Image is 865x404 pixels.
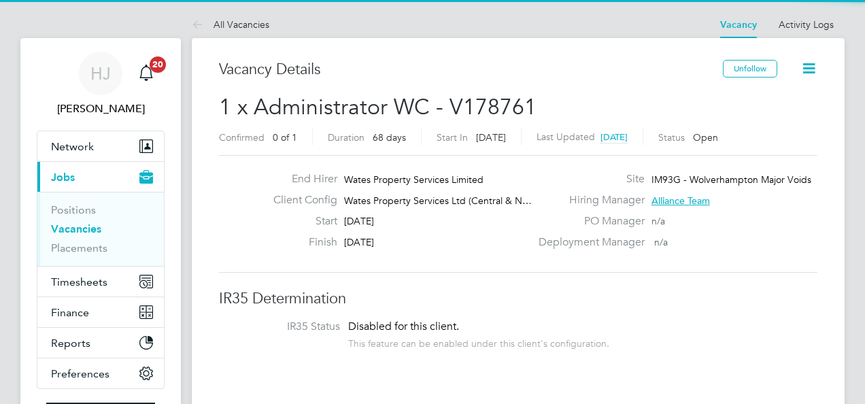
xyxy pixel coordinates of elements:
[328,131,364,144] label: Duration
[51,203,96,216] a: Positions
[219,94,537,120] span: 1 x Administrator WC - V178761
[51,222,101,235] a: Vacancies
[530,193,645,207] label: Hiring Manager
[344,195,532,207] span: Wates Property Services Ltd (Central & N…
[51,171,75,184] span: Jobs
[530,235,645,250] label: Deployment Manager
[192,18,269,31] a: All Vacancies
[133,52,160,95] a: 20
[51,306,89,319] span: Finance
[51,337,90,350] span: Reports
[530,214,645,229] label: PO Manager
[723,60,777,78] button: Unfollow
[51,140,94,153] span: Network
[720,19,757,31] a: Vacancy
[476,131,506,144] span: [DATE]
[219,60,723,80] h3: Vacancy Details
[262,193,337,207] label: Client Config
[348,334,609,350] div: This feature can be enabled under this client's configuration.
[537,131,595,143] label: Last Updated
[51,275,107,288] span: Timesheets
[344,215,374,227] span: [DATE]
[693,131,718,144] span: Open
[51,241,107,254] a: Placements
[37,162,164,192] button: Jobs
[530,172,645,186] label: Site
[37,358,164,388] button: Preferences
[219,131,265,144] label: Confirmed
[233,320,340,334] label: IR35 Status
[37,267,164,297] button: Timesheets
[37,101,165,117] span: Holly Jones
[651,195,710,207] span: Alliance Team
[262,172,337,186] label: End Hirer
[262,214,337,229] label: Start
[90,65,111,82] span: HJ
[658,131,685,144] label: Status
[651,173,811,186] span: IM93G - Wolverhampton Major Voids
[344,173,484,186] span: Wates Property Services Limited
[262,235,337,250] label: Finish
[651,215,665,227] span: n/a
[344,236,374,248] span: [DATE]
[37,328,164,358] button: Reports
[37,52,165,117] a: HJ[PERSON_NAME]
[37,297,164,327] button: Finance
[150,56,166,73] span: 20
[37,131,164,161] button: Network
[779,18,834,31] a: Activity Logs
[654,236,668,248] span: n/a
[600,131,628,143] span: [DATE]
[51,367,109,380] span: Preferences
[37,192,164,266] div: Jobs
[437,131,468,144] label: Start In
[348,320,459,333] span: Disabled for this client.
[273,131,297,144] span: 0 of 1
[219,289,817,309] h3: IR35 Determination
[373,131,406,144] span: 68 days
